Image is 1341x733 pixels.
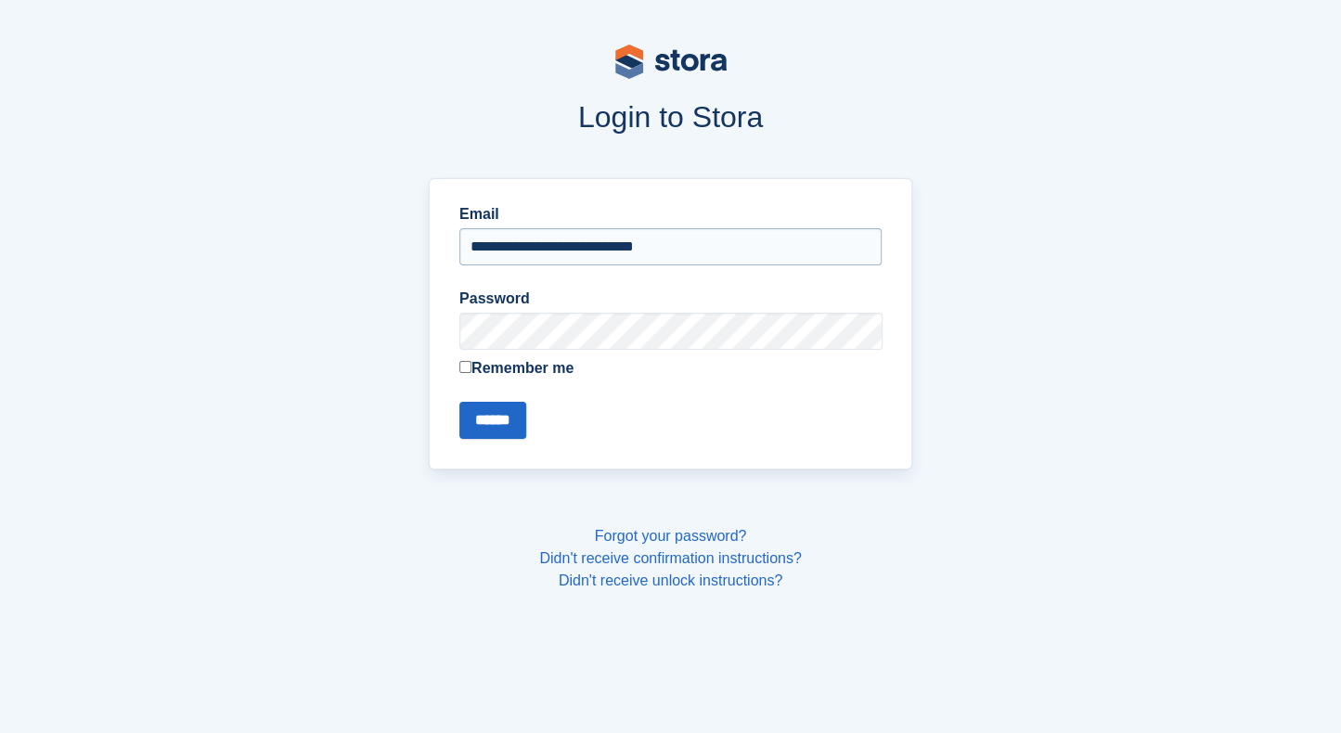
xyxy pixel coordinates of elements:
label: Remember me [459,357,882,379]
label: Password [459,288,882,310]
input: Remember me [459,361,471,373]
label: Email [459,203,882,225]
a: Didn't receive unlock instructions? [559,572,782,588]
a: Forgot your password? [595,528,747,544]
img: stora-logo-53a41332b3708ae10de48c4981b4e9114cc0af31d8433b30ea865607fb682f29.svg [615,45,727,79]
h1: Login to Stora [75,100,1267,134]
a: Didn't receive confirmation instructions? [539,550,801,566]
